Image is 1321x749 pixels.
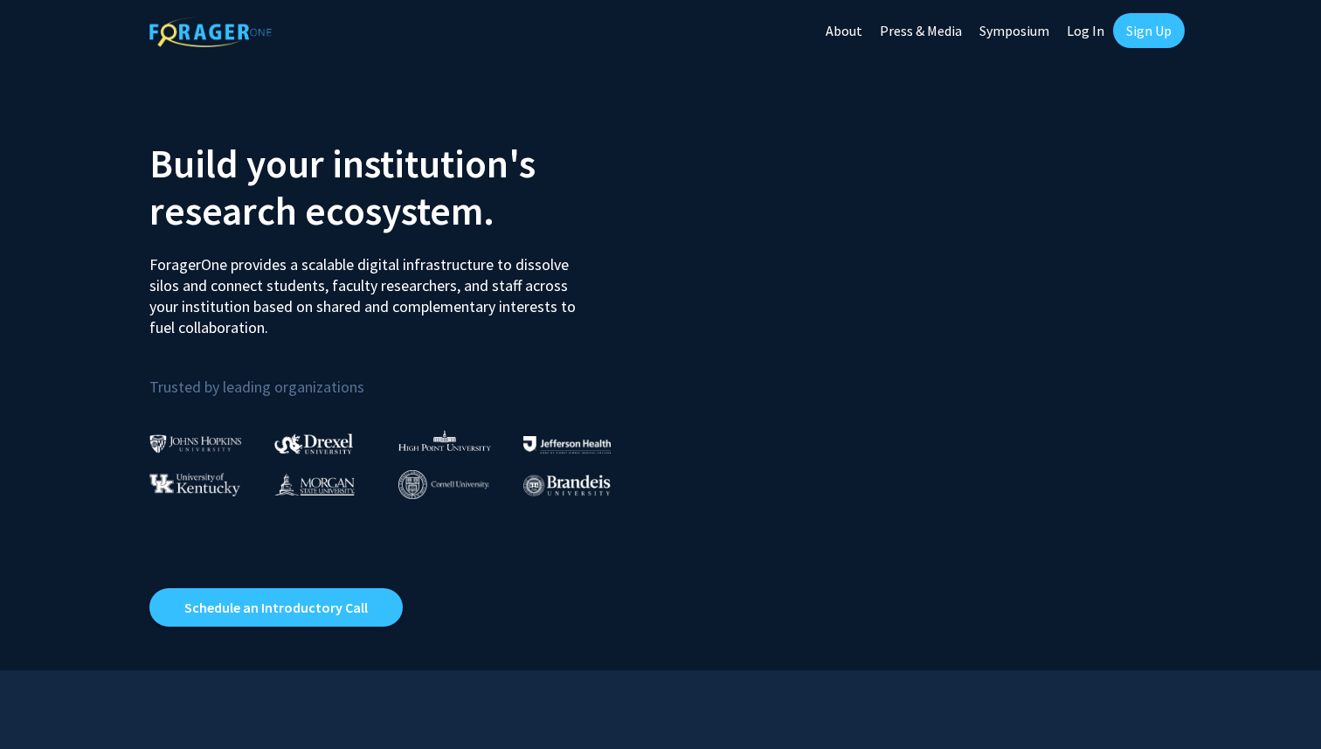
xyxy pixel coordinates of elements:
img: Drexel University [274,433,353,454]
img: Brandeis University [523,475,611,496]
a: Sign Up [1113,13,1185,48]
h2: Build your institution's research ecosystem. [149,140,647,234]
img: Thomas Jefferson University [523,436,611,453]
img: Johns Hopkins University [149,434,242,453]
img: University of Kentucky [149,473,240,496]
img: ForagerOne Logo [149,17,272,47]
img: Cornell University [398,470,489,499]
img: Morgan State University [274,473,355,496]
img: High Point University [398,430,491,451]
a: Opens in a new tab [149,588,403,627]
p: Trusted by leading organizations [149,352,647,400]
p: ForagerOne provides a scalable digital infrastructure to dissolve silos and connect students, fac... [149,241,588,338]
